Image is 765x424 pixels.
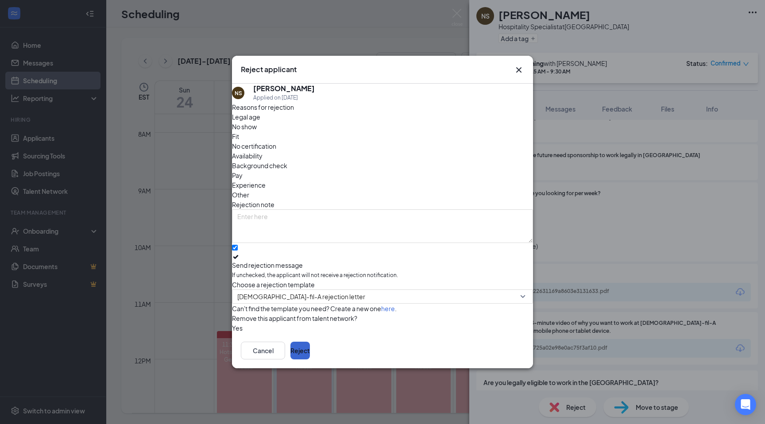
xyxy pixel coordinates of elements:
[232,103,294,111] span: Reasons for rejection
[381,305,395,312] a: here
[241,342,285,359] button: Cancel
[232,112,260,122] span: Legal age
[232,122,257,131] span: No show
[232,200,274,208] span: Rejection note
[232,141,276,151] span: No certification
[232,253,240,261] svg: Checkmark
[232,314,357,322] span: Remove this applicant from talent network?
[232,190,249,200] span: Other
[514,65,524,75] svg: Cross
[232,271,533,280] span: If unchecked, the applicant will not receive a rejection notification.
[232,131,239,141] span: Fit
[232,151,263,161] span: Availability
[290,342,310,359] button: Reject
[232,170,243,180] span: Pay
[241,65,297,74] h3: Reject applicant
[735,394,756,415] div: Open Intercom Messenger
[232,305,397,312] span: Can't find the template you need? Create a new one .
[232,281,315,289] span: Choose a rejection template
[232,261,533,270] div: Send rejection message
[253,93,315,102] div: Applied on [DATE]
[232,161,287,170] span: Background check
[514,65,524,75] button: Close
[232,180,266,190] span: Experience
[237,290,365,303] span: [DEMOGRAPHIC_DATA]-fil-A rejection letter
[232,323,243,333] span: Yes
[253,84,315,93] h5: [PERSON_NAME]
[235,89,242,97] div: NS
[232,245,238,251] input: Send rejection messageIf unchecked, the applicant will not receive a rejection notification.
